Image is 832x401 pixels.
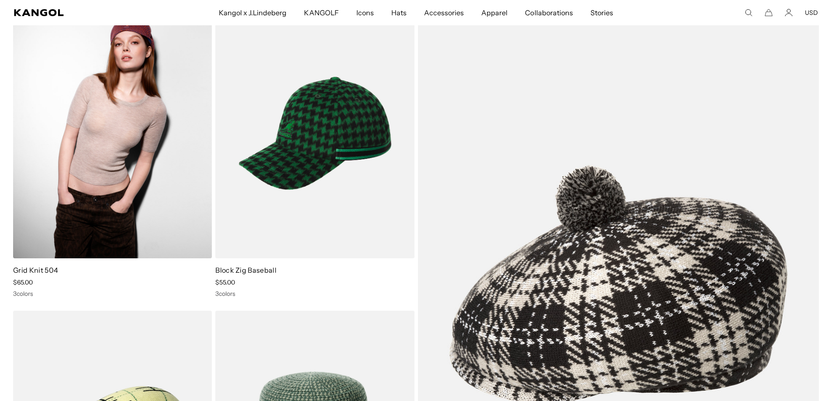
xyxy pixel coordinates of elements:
[805,9,818,17] button: USD
[785,9,793,17] a: Account
[745,9,753,17] summary: Search here
[14,9,145,16] a: Kangol
[13,9,212,258] img: Grid Knit 504
[215,278,235,286] span: $55.00
[13,278,33,286] span: $65.00
[13,266,58,274] a: Grid Knit 504
[215,266,276,274] a: Block Zig Baseball
[765,9,773,17] button: Cart
[215,290,414,298] div: 3 colors
[13,290,212,298] div: 3 colors
[215,9,414,258] img: Block Zig Baseball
